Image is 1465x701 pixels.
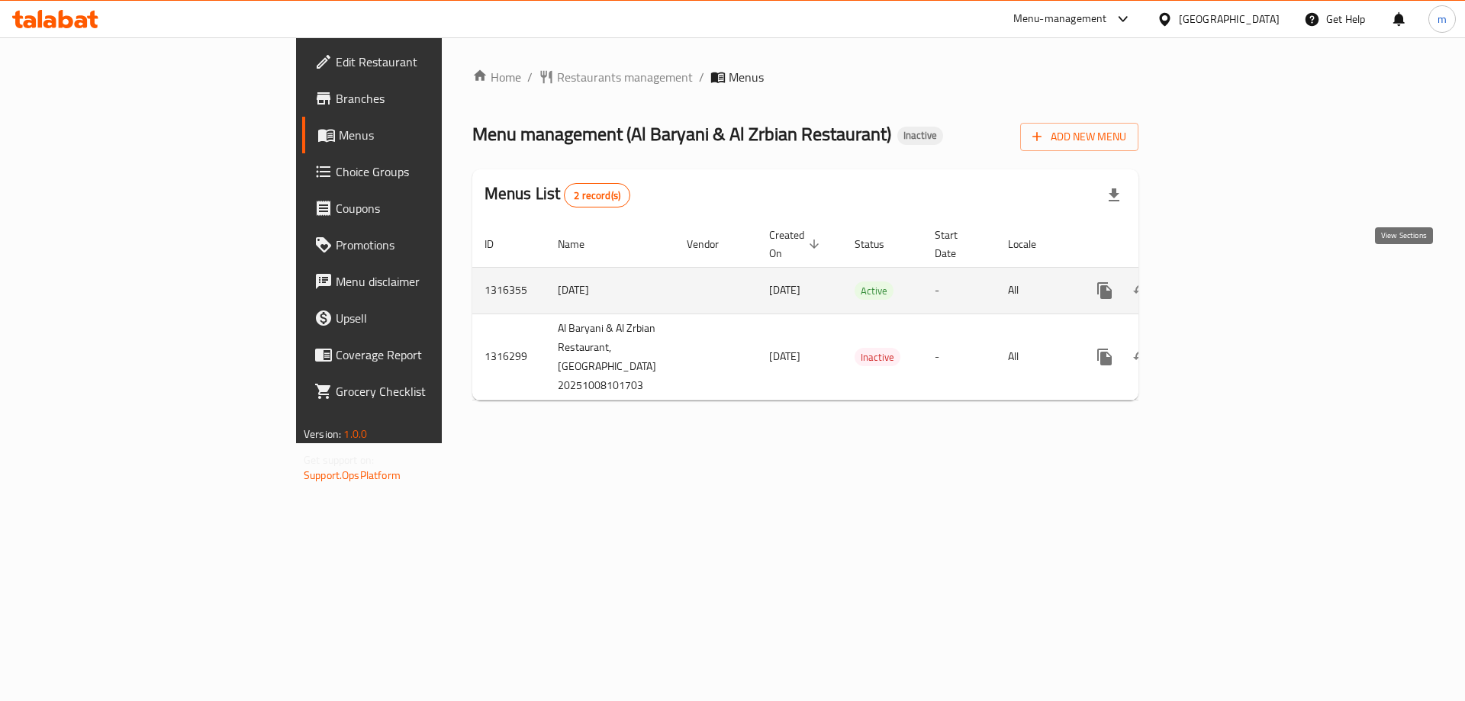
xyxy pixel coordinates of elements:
[1438,11,1447,27] span: m
[304,465,401,485] a: Support.OpsPlatform
[1074,221,1245,268] th: Actions
[302,263,541,300] a: Menu disclaimer
[546,267,675,314] td: [DATE]
[897,127,943,145] div: Inactive
[1179,11,1280,27] div: [GEOGRAPHIC_DATA]
[769,226,824,262] span: Created On
[1087,339,1123,375] button: more
[564,183,630,207] div: Total records count
[336,162,529,181] span: Choice Groups
[472,117,891,151] span: Menu management ( Al Baryani & Al Zrbian Restaurant )
[472,68,1138,86] nav: breadcrumb
[996,267,1074,314] td: All
[729,68,764,86] span: Menus
[336,309,529,327] span: Upsell
[302,227,541,263] a: Promotions
[769,346,800,366] span: [DATE]
[302,336,541,373] a: Coverage Report
[699,68,704,86] li: /
[339,126,529,144] span: Menus
[855,235,904,253] span: Status
[996,314,1074,400] td: All
[922,267,996,314] td: -
[855,348,900,366] div: Inactive
[336,346,529,364] span: Coverage Report
[336,272,529,291] span: Menu disclaimer
[302,80,541,117] a: Branches
[343,424,367,444] span: 1.0.0
[922,314,996,400] td: -
[1087,272,1123,309] button: more
[1008,235,1056,253] span: Locale
[769,280,800,300] span: [DATE]
[935,226,977,262] span: Start Date
[1020,123,1138,151] button: Add New Menu
[546,314,675,400] td: Al Baryani & Al Zrbian Restaurant,[GEOGRAPHIC_DATA] 20251008101703
[558,235,604,253] span: Name
[855,349,900,366] span: Inactive
[336,199,529,217] span: Coupons
[485,235,514,253] span: ID
[336,236,529,254] span: Promotions
[1096,177,1132,214] div: Export file
[302,43,541,80] a: Edit Restaurant
[472,221,1245,400] table: enhanced table
[855,282,893,300] span: Active
[539,68,693,86] a: Restaurants management
[1013,10,1107,28] div: Menu-management
[557,68,693,86] span: Restaurants management
[302,373,541,410] a: Grocery Checklist
[304,450,374,470] span: Get support on:
[302,190,541,227] a: Coupons
[485,182,630,207] h2: Menus List
[302,300,541,336] a: Upsell
[302,117,541,153] a: Menus
[336,89,529,108] span: Branches
[897,129,943,142] span: Inactive
[302,153,541,190] a: Choice Groups
[565,188,629,203] span: 2 record(s)
[1123,272,1160,309] button: Change Status
[336,382,529,400] span: Grocery Checklist
[336,53,529,71] span: Edit Restaurant
[687,235,739,253] span: Vendor
[304,424,341,444] span: Version:
[1032,127,1126,146] span: Add New Menu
